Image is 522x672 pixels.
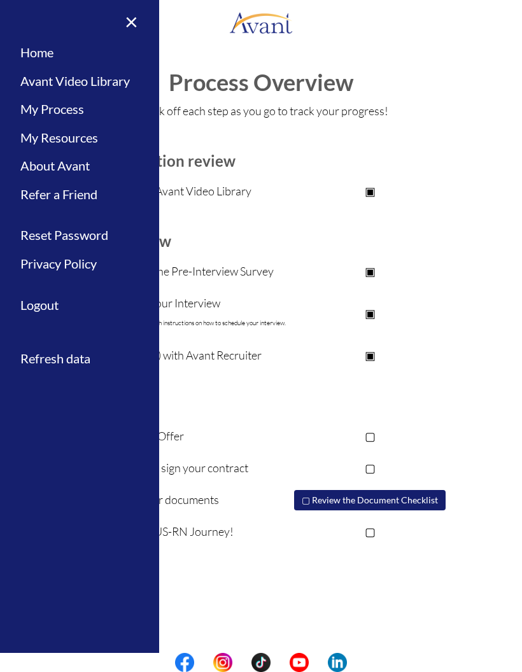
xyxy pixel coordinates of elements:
h1: Process Overview [13,70,509,95]
p: ▣ [290,262,451,280]
p: ▢ [290,459,451,477]
img: in.png [213,653,232,672]
p: Schedule your Interview [104,294,289,332]
b: Application review [104,151,236,170]
img: blank.png [271,653,290,672]
p: ▣ [290,346,451,364]
img: logo.png [229,3,293,41]
img: blank.png [309,653,328,672]
img: blank.png [194,653,213,672]
p: Gather your documents [104,491,289,508]
p: ▣ [290,304,451,322]
p: ▢ [290,427,451,445]
p: Watch the Avant Video Library [104,182,289,200]
font: We will email you with instructions on how to schedule your interview. [104,319,286,327]
img: tt.png [251,653,271,672]
img: blank.png [232,653,251,672]
p: Check off each step as you go to track your progress! [13,102,509,120]
p: Interview(s) with Avant Recruiter [104,346,289,364]
p: Review and sign your contract [104,459,289,477]
p: Complete the Pre-Interview Survey [104,262,289,280]
p: ▢ [290,522,451,540]
button: ▢ Review the Document Checklist [294,490,446,510]
img: yt.png [290,653,309,672]
p: Start your US-RN Journey! [104,522,289,540]
img: fb.png [175,653,194,672]
p: ▣ [290,182,451,200]
img: li.png [328,653,347,672]
p: Receive an Offer [104,427,289,445]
